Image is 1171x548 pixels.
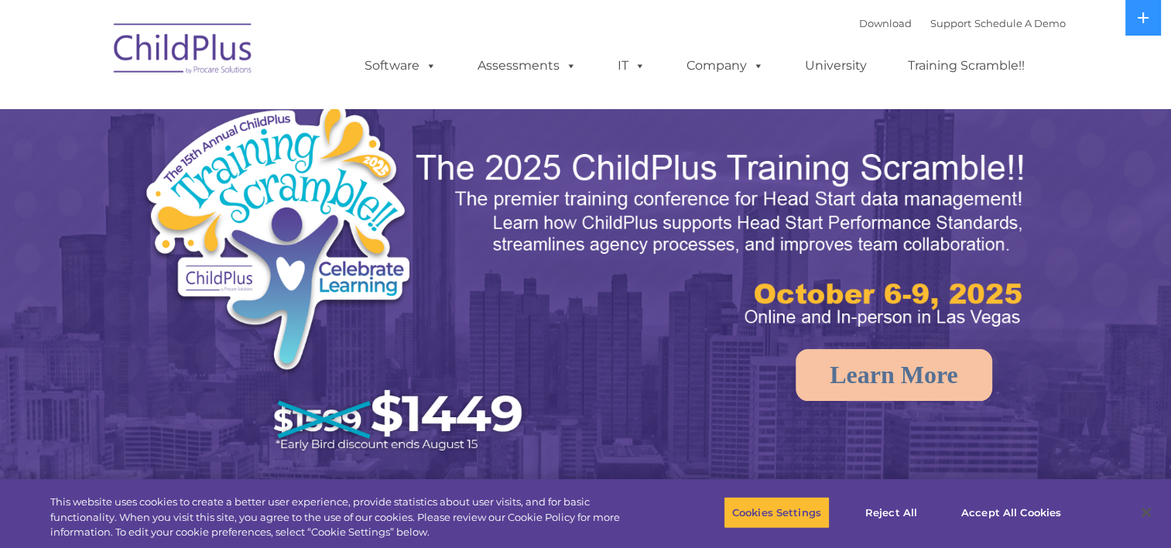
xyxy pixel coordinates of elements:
[930,17,971,29] a: Support
[892,50,1040,81] a: Training Scramble!!
[215,102,262,114] span: Last name
[724,496,830,529] button: Cookies Settings
[796,349,992,401] a: Learn More
[215,166,281,177] span: Phone number
[953,496,1070,529] button: Accept All Cookies
[859,17,1066,29] font: |
[843,496,940,529] button: Reject All
[1129,495,1163,529] button: Close
[462,50,592,81] a: Assessments
[602,50,661,81] a: IT
[50,495,644,540] div: This website uses cookies to create a better user experience, provide statistics about user visit...
[671,50,779,81] a: Company
[349,50,452,81] a: Software
[789,50,882,81] a: University
[106,12,261,90] img: ChildPlus by Procare Solutions
[974,17,1066,29] a: Schedule A Demo
[859,17,912,29] a: Download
